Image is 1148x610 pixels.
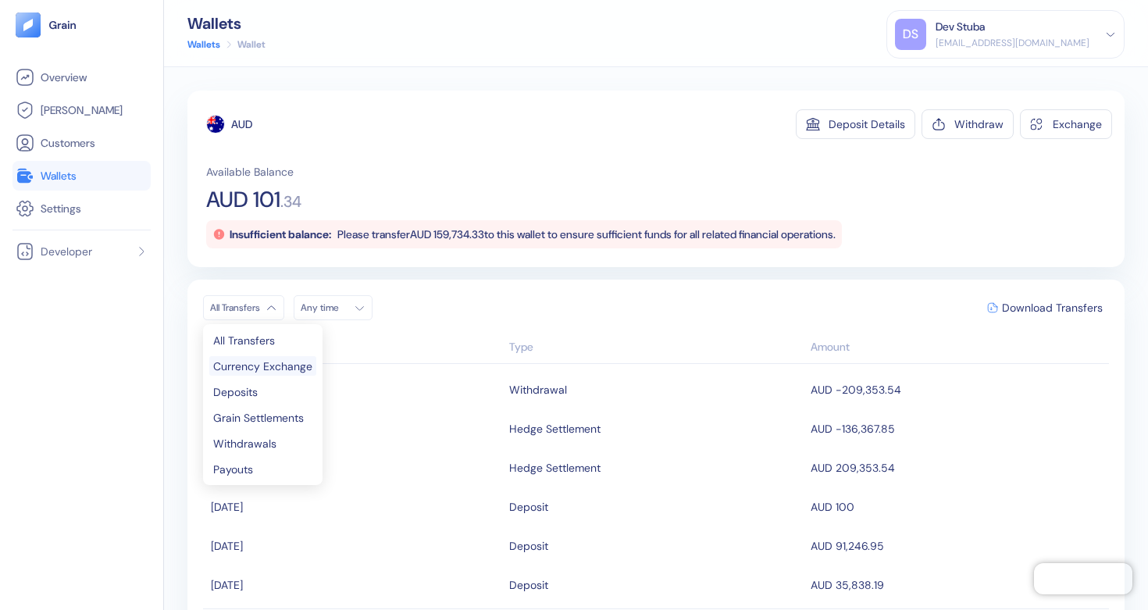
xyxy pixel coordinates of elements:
span: Currency Exchange [213,361,312,372]
span: Grain Settlements [213,412,304,423]
span: Deposits [213,387,258,398]
span: Payouts [213,464,253,475]
span: Withdrawals [213,438,276,449]
span: All Transfers [213,335,275,346]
